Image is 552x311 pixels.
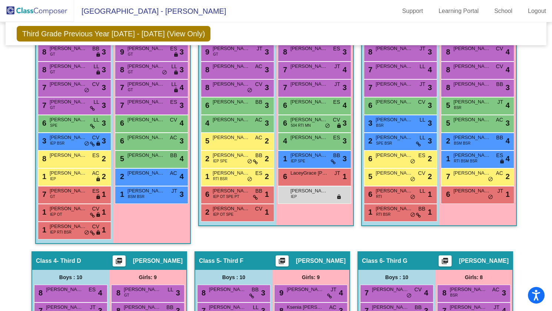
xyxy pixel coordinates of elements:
span: [PERSON_NAME] [50,169,87,177]
span: [PERSON_NAME] [50,205,87,212]
span: lock [336,194,342,200]
span: BB [170,152,177,159]
span: CV [170,116,177,124]
span: 6 [118,119,124,127]
span: 3 [343,46,347,57]
mat-icon: picture_as_pdf [277,257,286,268]
span: 4 [180,118,184,129]
span: IEP SPE [213,158,227,164]
span: LL [171,63,177,70]
span: [PERSON_NAME] [213,169,250,177]
span: do_not_disturb_alt [162,70,167,76]
span: [PERSON_NAME] [453,116,491,123]
span: 8 [444,48,450,56]
span: 3 [265,64,269,75]
span: lock [96,70,101,76]
span: IEP [50,176,56,182]
span: [PERSON_NAME] [453,152,491,159]
span: 3 [40,137,46,145]
span: 1 [506,189,510,200]
span: BSR [376,123,384,128]
span: do_not_disturb_alt [247,176,252,182]
span: 3 [428,46,432,57]
span: [PERSON_NAME] [50,98,87,106]
span: 2 [428,153,432,164]
span: 1 [281,155,287,163]
span: Class 5 [199,257,220,265]
span: JT [497,187,503,195]
span: 1 [40,172,46,181]
span: [PERSON_NAME] [376,45,413,52]
span: LL [419,134,425,142]
span: 7 [40,190,46,198]
span: JT [171,187,177,195]
span: [PERSON_NAME] [290,45,327,52]
span: ES [255,169,262,177]
span: AC [255,134,262,142]
span: BB [92,45,99,53]
span: LL [171,80,177,88]
span: [PERSON_NAME] [50,116,87,123]
span: 2 [102,171,106,182]
span: JT [419,80,425,88]
span: JT [334,63,340,70]
span: GT [128,69,133,75]
span: AC [170,169,177,177]
span: GT [213,52,218,57]
span: [PERSON_NAME] [213,134,250,141]
span: [PERSON_NAME] [290,63,327,70]
span: CV [255,205,262,213]
span: [PERSON_NAME] [453,98,491,106]
span: 5 [203,137,209,145]
span: 5 [444,101,450,109]
span: lock [173,52,179,58]
span: ES [92,152,99,159]
span: BSM BSR [454,140,470,146]
span: [PERSON_NAME] [50,63,87,70]
span: do_not_disturb_alt [247,159,252,165]
span: BB [255,187,262,195]
span: 4 [180,82,184,93]
span: [PERSON_NAME] [50,187,87,195]
span: JT [256,45,262,53]
span: 3 [366,119,372,127]
span: IEP SPE [291,158,305,164]
span: 3 [265,46,269,57]
span: AC [496,116,503,124]
span: 2 [265,153,269,164]
span: CV [92,134,99,142]
span: 1 [444,155,450,163]
span: [PERSON_NAME] [127,98,164,106]
span: JT [334,169,340,177]
span: CV [496,45,503,53]
span: GT [50,105,55,110]
span: 7 [118,83,124,92]
span: 7 [444,172,450,181]
span: 3 [102,46,106,57]
span: 6 [281,172,287,181]
span: ES [170,98,177,106]
span: LaceyGrace [PERSON_NAME] [290,169,327,177]
span: CV [418,169,425,177]
span: 4 [506,64,510,75]
span: do_not_disturb_alt [410,159,415,165]
span: AC [170,134,177,142]
span: ES [333,134,340,142]
span: 8 [444,83,450,92]
span: [PERSON_NAME] [290,134,327,141]
span: [PERSON_NAME] [213,205,250,212]
span: 7 [40,101,46,109]
span: [PERSON_NAME] [453,45,491,52]
span: 4 [506,100,510,111]
span: 1 [265,206,269,218]
span: [PERSON_NAME] [127,187,164,195]
span: 3 [180,46,184,57]
span: [PERSON_NAME] [127,134,164,141]
span: [PERSON_NAME] [453,134,491,141]
span: [PERSON_NAME] [133,257,183,265]
a: School [488,5,518,17]
span: do_not_disturb_alt [84,87,89,93]
span: 8 [203,83,209,92]
span: 504 RTI MN [291,123,311,128]
span: 3 [428,100,432,111]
